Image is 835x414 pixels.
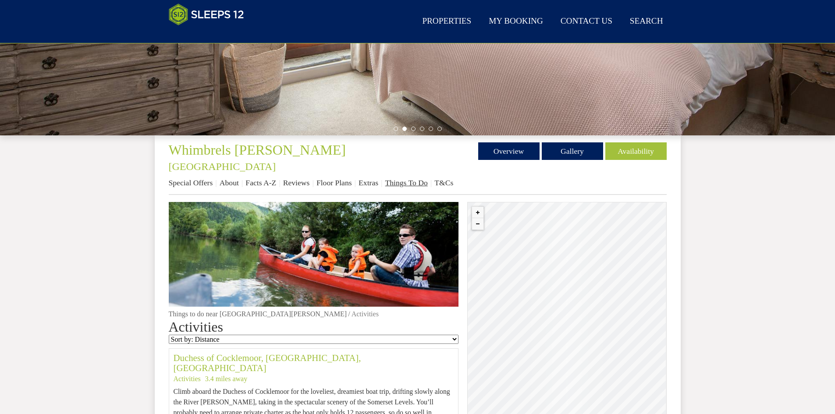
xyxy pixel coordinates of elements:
[359,178,378,187] a: Extras
[205,374,247,384] li: 3.4 miles away
[169,161,276,172] a: [GEOGRAPHIC_DATA]
[245,178,276,187] a: Facts A-Z
[316,178,352,187] a: Floor Plans
[220,178,239,187] a: About
[169,4,244,25] img: Sleeps 12
[283,178,310,187] a: Reviews
[557,12,616,32] a: Contact Us
[434,178,453,187] a: T&Cs
[169,142,349,158] a: Whimbrels [PERSON_NAME]
[605,142,667,160] a: Availability
[472,207,483,218] button: Zoom in
[485,12,546,32] a: My Booking
[174,353,361,373] a: Duchess of Cocklemoor, [GEOGRAPHIC_DATA], [GEOGRAPHIC_DATA]
[472,218,483,230] button: Zoom out
[352,310,379,318] a: Activities
[169,178,213,187] a: Special Offers
[169,310,347,318] a: Things to do near [GEOGRAPHIC_DATA][PERSON_NAME]
[542,142,603,160] a: Gallery
[385,178,428,187] a: Things To Do
[419,12,475,32] a: Properties
[478,142,540,160] a: Overview
[169,142,346,158] span: Whimbrels [PERSON_NAME]
[164,31,256,38] iframe: Customer reviews powered by Trustpilot
[626,12,667,32] a: Search
[169,319,459,335] h1: Activities
[174,375,201,382] a: Activities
